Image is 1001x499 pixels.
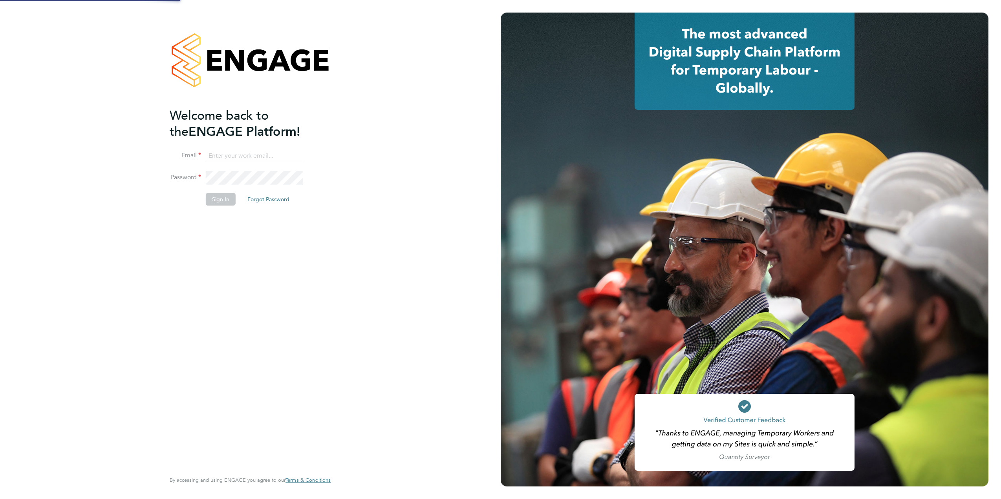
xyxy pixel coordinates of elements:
[206,149,303,163] input: Enter your work email...
[170,173,201,182] label: Password
[170,108,269,139] span: Welcome back to the
[206,193,236,206] button: Sign In
[241,193,296,206] button: Forgot Password
[285,477,331,483] a: Terms & Conditions
[170,477,331,483] span: By accessing and using ENGAGE you agree to our
[170,107,323,140] h2: ENGAGE Platform!
[170,151,201,160] label: Email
